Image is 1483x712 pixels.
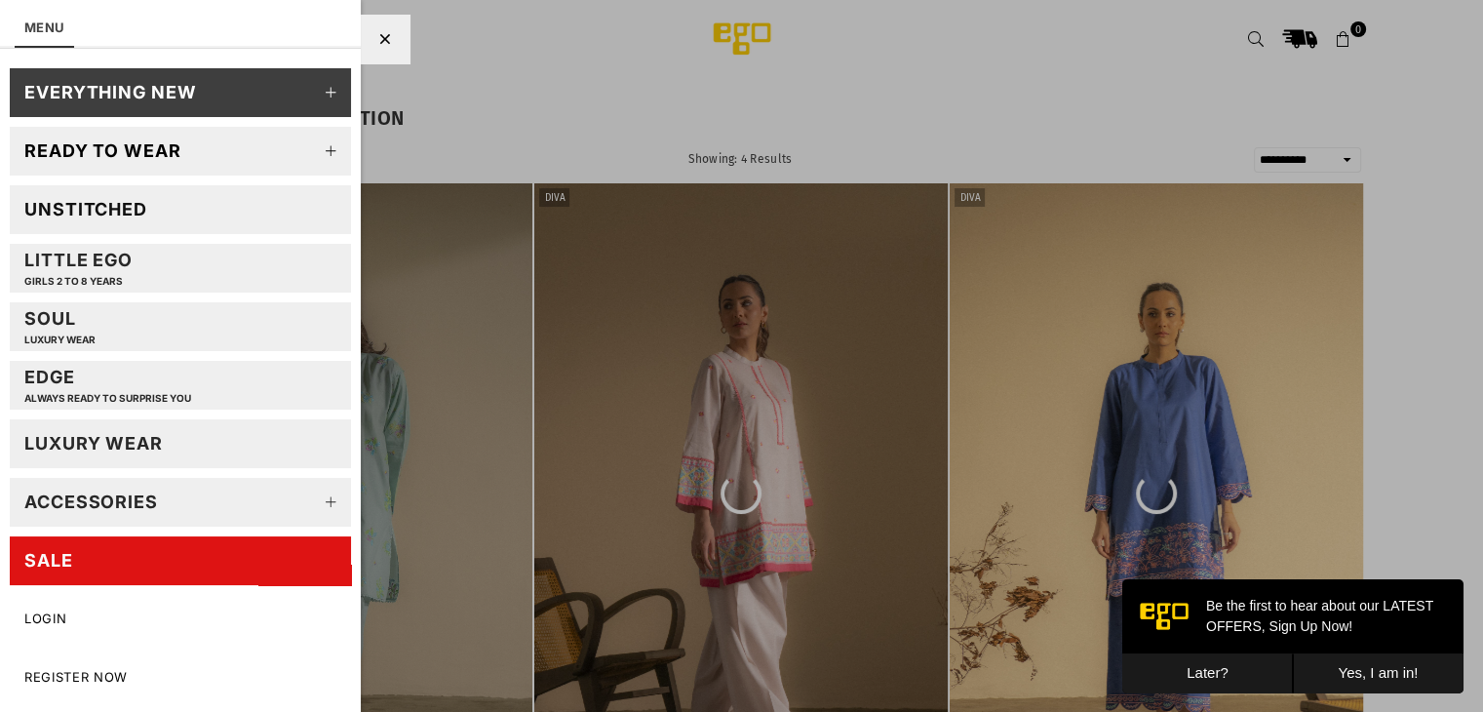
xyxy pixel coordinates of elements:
a: Accessories [10,478,351,527]
button: Yes, I am in! [171,74,341,114]
a: MENU [24,20,64,35]
div: Unstitched [24,198,147,220]
div: Little EGO [24,249,133,287]
div: Close Menu [361,15,410,63]
div: EDGE [24,366,191,404]
a: SALE [10,536,351,585]
a: Ready to wear [10,127,351,176]
a: LUXURY WEAR [10,419,351,468]
p: GIRLS 2 TO 8 YEARS [24,275,133,288]
p: LUXURY WEAR [24,334,96,346]
a: Register Now [10,653,351,702]
div: Soul [24,307,96,345]
a: Unstitched [10,185,351,234]
div: SALE [24,549,73,572]
a: EDGEAlways ready to surprise you [10,361,351,410]
a: Little EGOGIRLS 2 TO 8 YEARS [10,244,351,293]
div: EVERYTHING NEW [24,81,197,103]
div: Ready to wear [24,139,181,162]
a: LOGIN [10,595,351,644]
a: SoulLUXURY WEAR [10,302,351,351]
iframe: webpush-onsite [1122,579,1463,692]
p: Always ready to surprise you [24,392,191,405]
div: Accessories [24,491,158,513]
a: EVERYTHING NEW [10,68,351,117]
div: LUXURY WEAR [24,432,163,455]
